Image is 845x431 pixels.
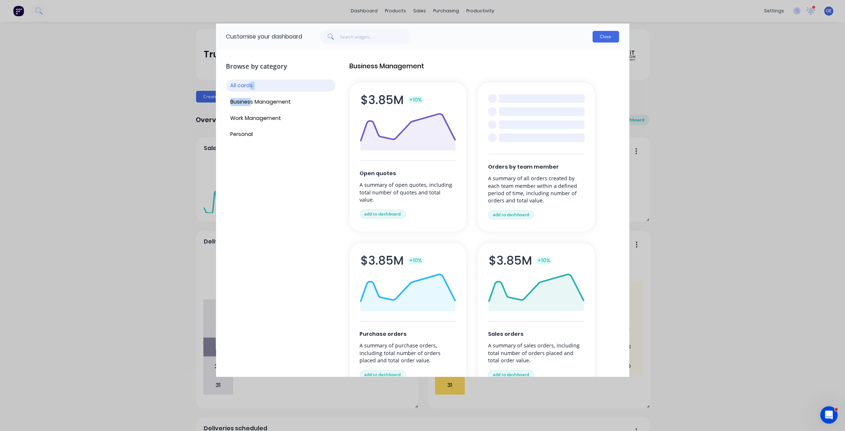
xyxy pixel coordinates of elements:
span: Customise your dashboard [226,32,302,41]
button: Personal [226,129,335,141]
span: Sales orders [488,330,585,338]
iframe: Intercom live chat [820,406,838,424]
span: Orders by team member [488,163,585,171]
button: Work Management [226,112,335,124]
p: A summary of open quotes, including total number of quotes and total value. [360,181,456,203]
p: A summary of all orders created by each team member within a defined period of time, including nu... [488,175,585,204]
span: Browse by category [226,61,335,71]
span: Open quotes [360,170,456,178]
button: add to dashboard [360,209,406,219]
img: Purchased orders widget [360,255,456,311]
input: Search widgets... [340,29,411,44]
button: All cards [226,80,335,92]
img: Open quotes order widget [360,94,456,150]
button: Close [593,31,619,43]
span: Business Management [350,61,619,71]
img: Sales order widget [488,255,585,311]
p: A summary of purchase orders, including total number of orders placed and total order value. [360,342,456,364]
p: A summary of sales orders, including total number of orders placed and total order value. [488,342,585,364]
button: Business Management [226,96,335,108]
button: add to dashboard [488,210,534,219]
button: add to dashboard [488,370,534,379]
span: Purchase orders [360,330,456,338]
button: add to dashboard [360,370,406,379]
